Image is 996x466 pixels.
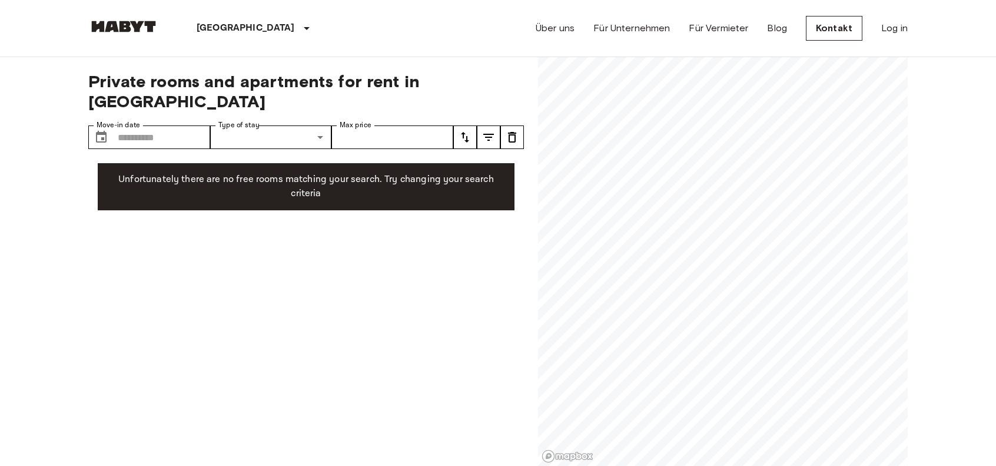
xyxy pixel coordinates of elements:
a: Mapbox logo [542,450,593,463]
span: Private rooms and apartments for rent in [GEOGRAPHIC_DATA] [88,71,524,111]
button: tune [477,125,500,149]
a: Für Vermieter [689,21,748,35]
a: Kontakt [806,16,862,41]
label: Move-in date [97,120,140,130]
a: Log in [881,21,908,35]
button: Choose date [89,125,113,149]
a: Blog [767,21,787,35]
a: Über uns [536,21,575,35]
button: tune [453,125,477,149]
button: tune [500,125,524,149]
p: Unfortunately there are no free rooms matching your search. Try changing your search criteria [107,173,505,201]
label: Max price [340,120,371,130]
p: [GEOGRAPHIC_DATA] [197,21,295,35]
img: Habyt [88,21,159,32]
label: Type of stay [218,120,260,130]
a: Für Unternehmen [593,21,670,35]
